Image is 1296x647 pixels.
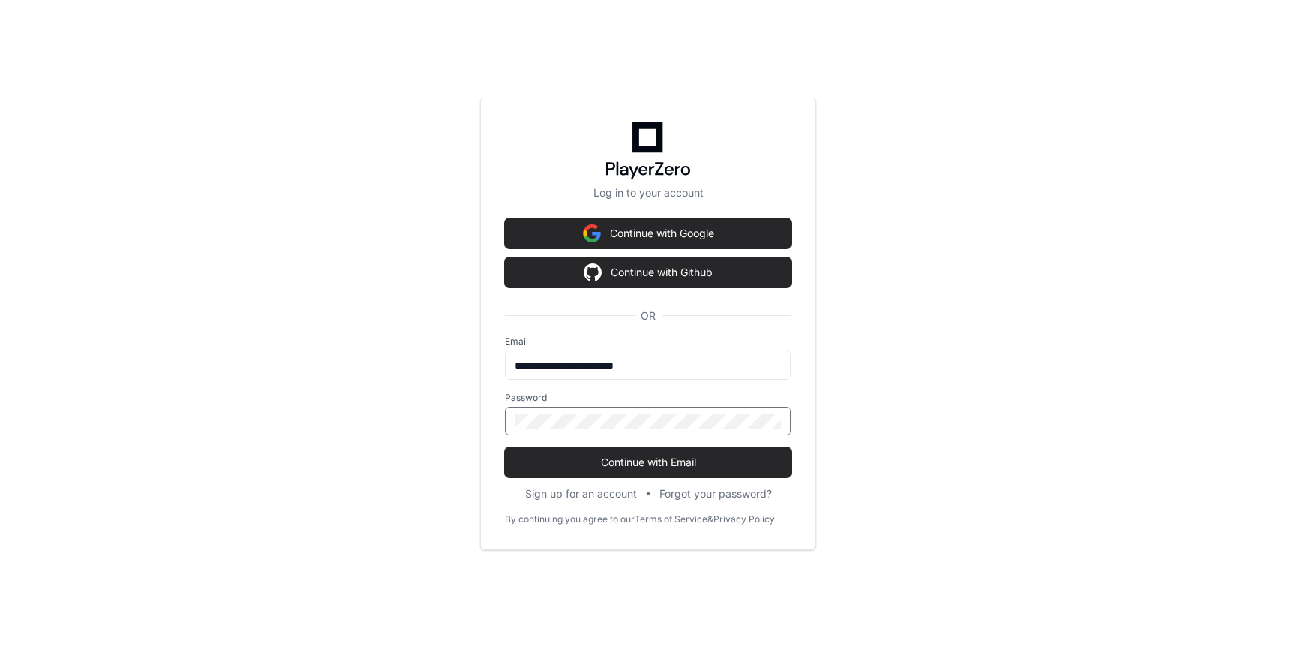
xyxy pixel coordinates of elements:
[583,218,601,248] img: Sign in with google
[525,486,637,501] button: Sign up for an account
[707,513,713,525] div: &
[505,392,791,404] label: Password
[505,336,791,348] label: Email
[505,218,791,248] button: Continue with Google
[505,447,791,477] button: Continue with Email
[713,513,776,525] a: Privacy Policy.
[659,486,772,501] button: Forgot your password?
[505,185,791,200] p: Log in to your account
[505,455,791,470] span: Continue with Email
[583,257,601,287] img: Sign in with google
[505,257,791,287] button: Continue with Github
[505,513,634,525] div: By continuing you agree to our
[634,513,707,525] a: Terms of Service
[634,308,661,323] span: OR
